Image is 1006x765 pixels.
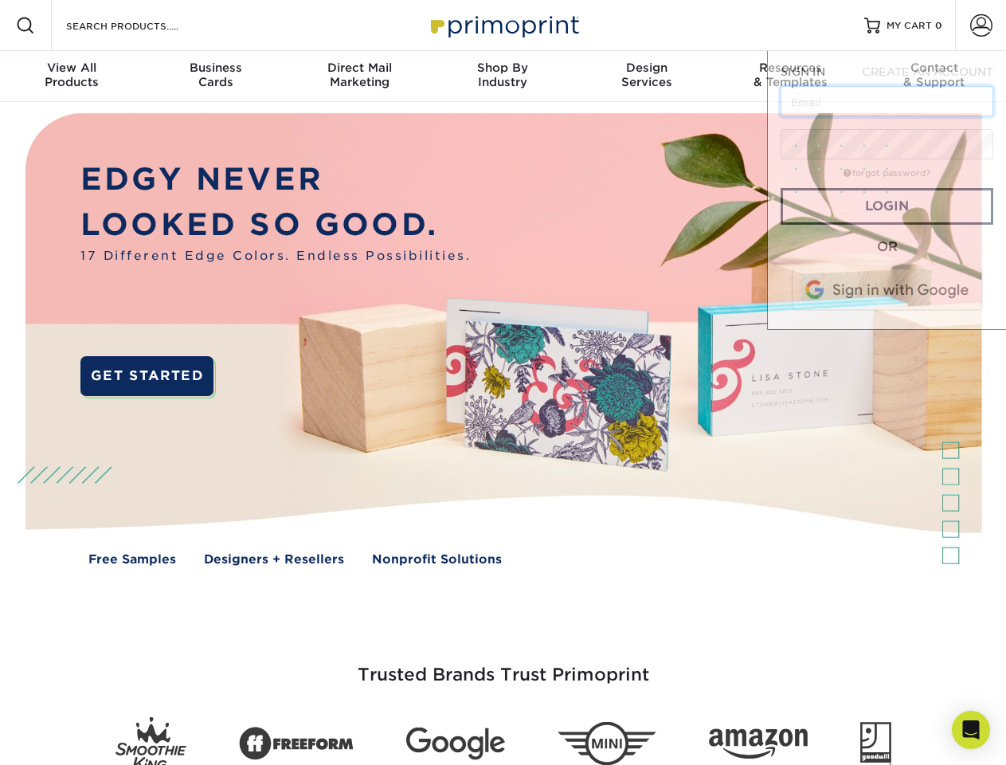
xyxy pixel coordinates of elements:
[372,551,502,569] a: Nonprofit Solutions
[781,188,993,225] a: Login
[143,61,287,75] span: Business
[143,61,287,89] div: Cards
[80,247,471,265] span: 17 Different Edge Colors. Endless Possibilities.
[424,8,583,42] img: Primoprint
[80,356,213,396] a: GET STARTED
[406,728,505,760] img: Google
[80,202,471,248] p: LOOKED SO GOOD.
[844,168,930,178] a: forgot password?
[952,711,990,749] div: Open Intercom Messenger
[718,51,862,102] a: Resources& Templates
[709,729,808,759] img: Amazon
[288,61,431,89] div: Marketing
[288,61,431,75] span: Direct Mail
[143,51,287,102] a: BusinessCards
[781,86,993,116] input: Email
[80,157,471,202] p: EDGY NEVER
[37,626,969,704] h3: Trusted Brands Trust Primoprint
[718,61,862,75] span: Resources
[860,722,891,765] img: Goodwill
[575,61,718,75] span: Design
[781,65,825,78] span: SIGN IN
[575,51,718,102] a: DesignServices
[718,61,862,89] div: & Templates
[65,16,220,35] input: SEARCH PRODUCTS.....
[781,237,993,257] div: OR
[575,61,718,89] div: Services
[204,551,344,569] a: Designers + Resellers
[887,19,932,33] span: MY CART
[88,551,176,569] a: Free Samples
[862,65,993,78] span: CREATE AN ACCOUNT
[431,61,574,89] div: Industry
[431,51,574,102] a: Shop ByIndustry
[288,51,431,102] a: Direct MailMarketing
[935,20,942,31] span: 0
[431,61,574,75] span: Shop By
